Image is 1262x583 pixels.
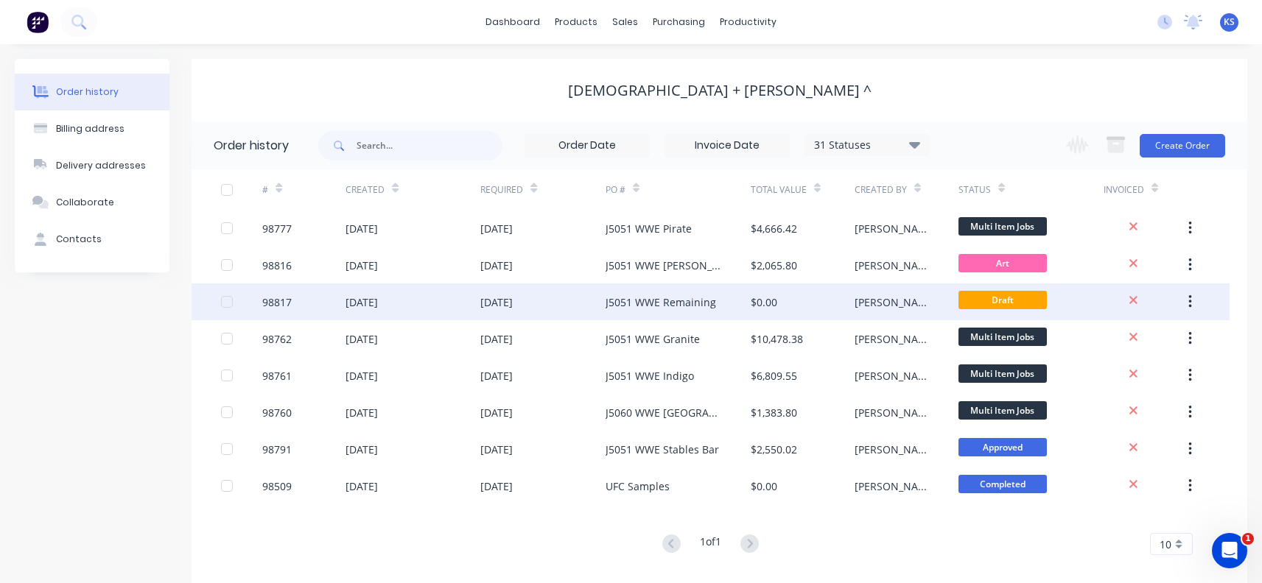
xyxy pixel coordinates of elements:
[480,331,513,347] div: [DATE]
[958,291,1047,309] span: Draft
[346,442,378,457] div: [DATE]
[712,11,784,33] div: productivity
[262,183,268,197] div: #
[700,534,721,555] div: 1 of 1
[346,169,480,210] div: Created
[480,294,513,310] div: [DATE]
[855,442,929,457] div: [PERSON_NAME]
[262,331,292,347] div: 98762
[751,405,797,420] div: $1,383.80
[751,258,797,273] div: $2,065.80
[606,294,716,310] div: J5051 WWE Remaining
[346,221,378,236] div: [DATE]
[958,254,1047,272] span: Art
[480,442,513,457] div: [DATE]
[56,196,114,209] div: Collaborate
[645,11,712,33] div: purchasing
[525,135,649,157] input: Order Date
[346,258,378,273] div: [DATE]
[855,169,958,210] div: Created By
[15,110,169,147] button: Billing address
[958,475,1047,493] span: Completed
[855,405,929,420] div: [PERSON_NAME]
[606,183,625,197] div: PO #
[855,183,907,197] div: Created By
[480,169,605,210] div: Required
[751,442,797,457] div: $2,550.02
[262,478,292,494] div: 98509
[346,331,378,347] div: [DATE]
[751,294,777,310] div: $0.00
[958,169,1104,210] div: Status
[855,294,929,310] div: [PERSON_NAME]
[262,442,292,457] div: 98791
[346,183,385,197] div: Created
[606,221,692,236] div: J5051 WWE Pirate
[262,258,292,273] div: 98816
[855,258,929,273] div: [PERSON_NAME]
[855,331,929,347] div: [PERSON_NAME]
[606,405,721,420] div: J5060 WWE [GEOGRAPHIC_DATA]
[751,183,807,197] div: Total Value
[56,122,125,135] div: Billing address
[751,221,797,236] div: $4,666.42
[27,11,49,33] img: Factory
[480,221,513,236] div: [DATE]
[357,131,502,160] input: Search...
[958,328,1047,346] span: Multi Item Jobs
[606,169,751,210] div: PO #
[958,364,1047,383] span: Multi Item Jobs
[56,159,146,172] div: Delivery addresses
[606,442,719,457] div: J5051 WWE Stables Bar
[1104,183,1144,197] div: Invoiced
[958,401,1047,420] span: Multi Item Jobs
[751,331,803,347] div: $10,478.38
[480,405,513,420] div: [DATE]
[1242,533,1254,545] span: 1
[346,368,378,384] div: [DATE]
[1104,169,1187,210] div: Invoiced
[15,147,169,184] button: Delivery addresses
[1160,537,1171,552] span: 10
[480,368,513,384] div: [DATE]
[751,368,797,384] div: $6,809.55
[606,478,670,494] div: UFC Samples
[56,85,119,99] div: Order history
[1140,134,1225,158] button: Create Order
[56,233,102,246] div: Contacts
[1224,15,1235,29] span: KS
[15,184,169,221] button: Collaborate
[262,294,292,310] div: 98817
[15,74,169,110] button: Order history
[855,478,929,494] div: [PERSON_NAME]
[15,221,169,258] button: Contacts
[478,11,547,33] a: dashboard
[805,137,929,153] div: 31 Statuses
[480,183,523,197] div: Required
[606,331,700,347] div: J5051 WWE Granite
[262,368,292,384] div: 98761
[262,221,292,236] div: 98777
[346,405,378,420] div: [DATE]
[547,11,605,33] div: products
[480,478,513,494] div: [DATE]
[751,169,855,210] div: Total Value
[751,478,777,494] div: $0.00
[605,11,645,33] div: sales
[262,169,346,210] div: #
[958,217,1047,236] span: Multi Item Jobs
[665,135,789,157] input: Invoice Date
[958,438,1047,456] span: Approved
[958,183,991,197] div: Status
[568,82,872,99] div: [DEMOGRAPHIC_DATA] + [PERSON_NAME] ^
[606,368,694,384] div: J5051 WWE Indigo
[855,221,929,236] div: [PERSON_NAME]
[1212,533,1247,568] iframe: Intercom live chat
[480,258,513,273] div: [DATE]
[214,137,289,155] div: Order history
[855,368,929,384] div: [PERSON_NAME]
[606,258,721,273] div: J5051 WWE [PERSON_NAME]
[346,294,378,310] div: [DATE]
[346,478,378,494] div: [DATE]
[262,405,292,420] div: 98760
